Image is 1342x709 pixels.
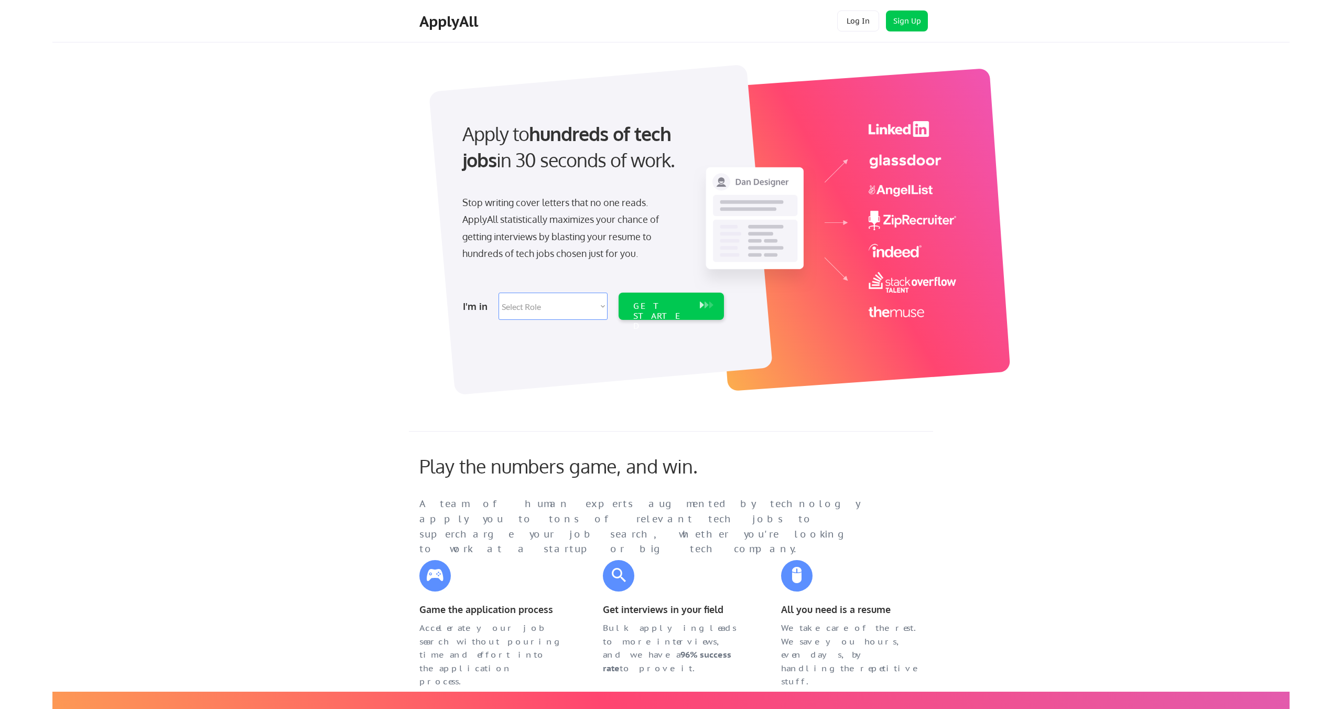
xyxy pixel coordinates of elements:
[603,649,733,673] strong: 96% success rate
[886,10,928,31] button: Sign Up
[419,455,744,477] div: Play the numbers game, and win.
[463,298,492,315] div: I'm in
[462,194,678,262] div: Stop writing cover letters that no one reads. ApplyAll statistically maximizes your chance of get...
[462,121,720,174] div: Apply to in 30 seconds of work.
[419,13,481,30] div: ApplyAll
[781,621,923,689] div: We take care of the rest. We save you hours, even days, by handling the repetitive stuff.
[603,621,744,675] div: Bulk applying leads to more interviews, and we have a to prove it.
[633,301,689,331] div: GET STARTED
[837,10,879,31] button: Log In
[462,122,676,171] strong: hundreds of tech jobs
[419,602,561,617] div: Game the application process
[781,602,923,617] div: All you need is a resume
[419,621,561,689] div: Accelerate your job search without pouring time and effort into the application process.
[419,497,881,557] div: A team of human experts augmented by technology apply you to tons of relevant tech jobs to superc...
[603,602,744,617] div: Get interviews in your field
